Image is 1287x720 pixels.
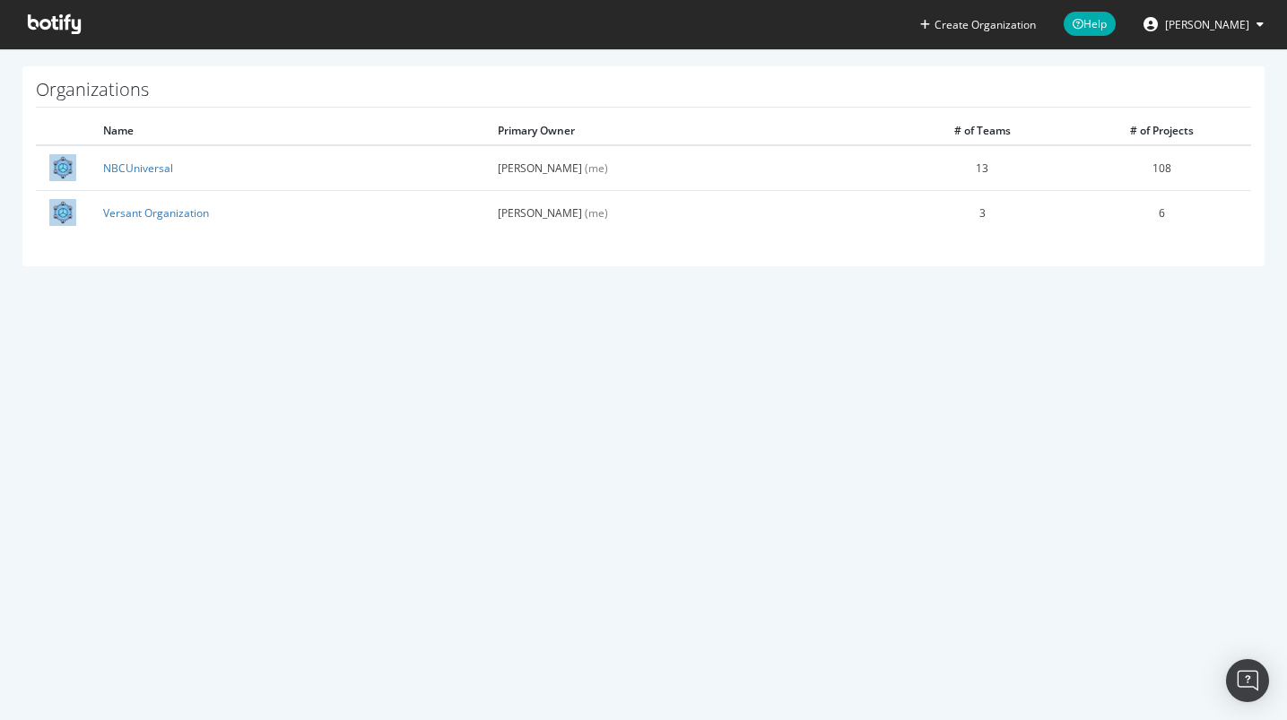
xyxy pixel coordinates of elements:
h1: Organizations [36,80,1251,108]
th: # of Projects [1072,117,1251,145]
td: [PERSON_NAME] [484,190,892,235]
span: Jason Mandragona [1165,17,1249,32]
button: [PERSON_NAME] [1129,10,1278,39]
span: (me) [585,160,608,176]
span: Help [1064,12,1116,36]
td: 3 [892,190,1072,235]
a: Versant Organization [103,205,209,221]
td: [PERSON_NAME] [484,145,892,190]
th: Primary Owner [484,117,892,145]
a: NBCUniversal [103,160,173,176]
img: NBCUniversal [49,154,76,181]
td: 6 [1072,190,1251,235]
img: Versant Organization [49,199,76,226]
td: 108 [1072,145,1251,190]
th: Name [90,117,484,145]
span: (me) [585,205,608,221]
td: 13 [892,145,1072,190]
th: # of Teams [892,117,1072,145]
button: Create Organization [919,16,1037,33]
div: Open Intercom Messenger [1226,659,1269,702]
